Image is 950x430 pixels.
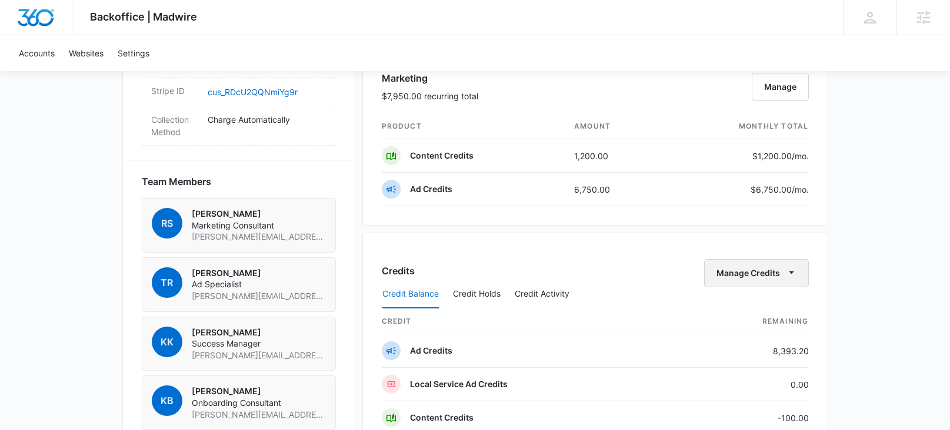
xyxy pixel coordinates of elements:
[142,106,336,146] div: Collection MethodCharge Automatically
[410,150,474,162] p: Content Credits
[62,35,111,71] a: Websites
[152,385,182,416] span: KB
[684,334,809,368] td: 8,393.20
[704,259,809,287] button: Manage Credits
[792,151,809,161] span: /mo.
[192,290,326,302] span: [PERSON_NAME][EMAIL_ADDRESS][PERSON_NAME][DOMAIN_NAME]
[152,327,182,357] span: KK
[565,114,665,139] th: amount
[515,280,569,308] button: Credit Activity
[382,114,565,139] th: product
[192,350,326,361] span: [PERSON_NAME][EMAIL_ADDRESS][PERSON_NAME][DOMAIN_NAME]
[410,183,452,195] p: Ad Credits
[192,327,326,338] p: [PERSON_NAME]
[751,183,809,196] p: $6,750.00
[382,71,478,85] h3: Marketing
[151,85,198,97] dt: Stripe ID
[192,220,326,231] span: Marketing Consultant
[410,412,474,424] p: Content Credits
[382,90,478,102] p: $7,950.00 recurring total
[151,113,198,138] dt: Collection Method
[142,174,211,189] span: Team Members
[665,114,809,139] th: monthly total
[410,345,452,357] p: Ad Credits
[192,409,326,421] span: [PERSON_NAME][EMAIL_ADDRESS][PERSON_NAME][DOMAIN_NAME]
[752,150,809,162] p: $1,200.00
[453,280,501,308] button: Credit Holds
[410,378,508,390] p: Local Service Ad Credits
[208,113,326,126] p: Charge Automatically
[111,35,156,71] a: Settings
[192,338,326,350] span: Success Manager
[192,231,326,243] span: [PERSON_NAME][EMAIL_ADDRESS][PERSON_NAME][DOMAIN_NAME]
[192,397,326,409] span: Onboarding Consultant
[752,73,809,101] button: Manage
[382,309,684,334] th: credit
[152,267,182,298] span: TR
[192,385,326,397] p: [PERSON_NAME]
[792,184,809,194] span: /mo.
[565,139,665,173] td: 1,200.00
[192,208,326,220] p: [PERSON_NAME]
[142,78,336,106] div: Stripe IDcus_RDcU2QQNmiYg9r
[12,35,62,71] a: Accounts
[382,280,439,308] button: Credit Balance
[192,278,326,290] span: Ad Specialist
[90,11,197,23] span: Backoffice | Madwire
[565,173,665,206] td: 6,750.00
[684,368,809,401] td: 0.00
[208,87,298,97] a: cus_RDcU2QQNmiYg9r
[382,264,415,278] h3: Credits
[684,309,809,334] th: Remaining
[152,208,182,238] span: RS
[192,267,326,279] p: [PERSON_NAME]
